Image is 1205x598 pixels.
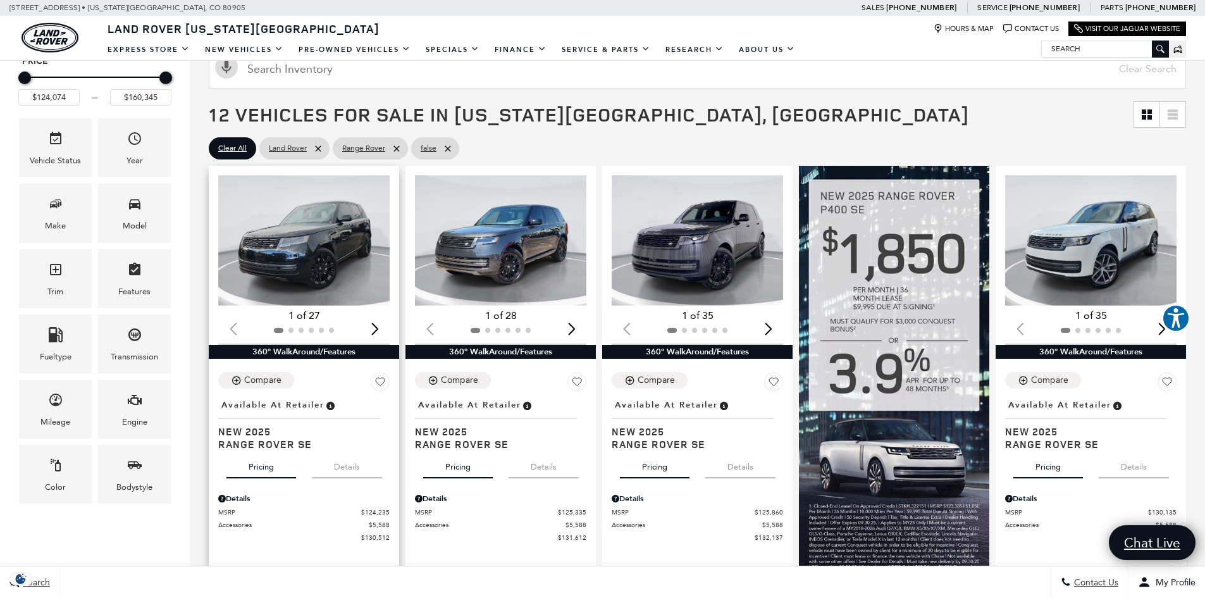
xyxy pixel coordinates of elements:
a: Specials [418,39,487,61]
div: Pricing Details - Range Rover SE [415,493,586,504]
a: [PHONE_NUMBER] [886,3,956,13]
a: EXPRESS STORE [100,39,197,61]
div: Compare [244,375,281,386]
span: $5,588 [369,520,390,530]
span: New 2025 [612,425,774,438]
a: Accessories $5,588 [1005,520,1177,530]
span: $131,612 [558,533,586,542]
div: Minimum Price [18,72,31,84]
span: Available at Retailer [1008,398,1111,412]
a: MSRP $125,335 [415,508,586,517]
a: Available at RetailerNew 2025Range Rover SE [218,396,390,451]
a: Accessories $5,588 [612,520,783,530]
span: Make [48,193,63,219]
span: Vehicle is in stock and ready for immediate delivery. Due to demand, availability is subject to c... [324,398,336,412]
div: Trim [47,285,63,299]
span: Available at Retailer [221,398,324,412]
img: Land Rover [22,23,78,53]
button: details tab [509,451,579,478]
a: [PHONE_NUMBER] [1125,3,1196,13]
button: pricing tab [423,451,493,478]
div: Model [123,219,147,233]
a: $132,137 [612,533,783,542]
span: $124,235 [361,508,390,517]
button: Compare Vehicle [415,372,491,389]
span: Vehicle [48,128,63,154]
h5: Price [22,56,168,67]
button: details tab [312,451,382,478]
a: [STREET_ADDRESS] • [US_STATE][GEOGRAPHIC_DATA], CO 80905 [9,3,245,12]
a: land-rover [22,23,78,53]
span: $5,588 [1156,520,1177,530]
svg: Click to toggle on voice search [215,56,238,78]
a: [PHONE_NUMBER] [1010,3,1080,13]
div: MileageMileage [19,380,92,439]
a: Accessories $5,588 [218,520,390,530]
span: $130,512 [361,533,390,542]
span: Color [48,454,63,480]
input: Search Inventory [209,49,1186,89]
span: Trim [48,259,63,285]
button: Open user profile menu [1128,566,1205,598]
a: Visit Our Jaguar Website [1074,24,1180,34]
div: Compare [441,375,478,386]
a: Contact Us [1003,24,1059,34]
div: Mileage [40,415,70,429]
span: $125,860 [755,508,783,517]
span: Sales [862,3,884,12]
a: Research [658,39,731,61]
span: Available at Retailer [615,398,718,412]
a: Finance [487,39,554,61]
span: MSRP [612,508,755,517]
div: Make [45,219,66,233]
div: Next slide [563,315,580,343]
div: Transmission [111,350,158,364]
button: details tab [705,451,776,478]
button: pricing tab [226,451,296,478]
div: FueltypeFueltype [19,315,92,373]
span: New 2025 [218,425,380,438]
a: Available at RetailerNew 2025Range Rover SE [612,396,783,451]
a: $130,512 [218,533,390,542]
input: Minimum [18,89,80,106]
span: Vehicle is in stock and ready for immediate delivery. Due to demand, availability is subject to c... [521,398,533,412]
a: Grid View [1134,102,1159,127]
div: 360° WalkAround/Features [405,345,596,359]
span: $5,588 [565,520,586,530]
span: New 2025 [1005,425,1167,438]
div: FeaturesFeatures [98,249,171,308]
span: Model [127,193,142,219]
span: $5,588 [762,520,783,530]
div: 1 / 2 [218,175,392,306]
input: Search [1042,41,1168,56]
span: Vehicle is in stock and ready for immediate delivery. Due to demand, availability is subject to c... [718,398,729,412]
div: Next slide [760,315,777,343]
div: 360° WalkAround/Features [209,345,399,359]
span: Vehicle is in stock and ready for immediate delivery. Due to demand, availability is subject to c... [1111,398,1123,412]
img: 2025 Land Rover Range Rover SE 1 [612,175,785,306]
div: MakeMake [19,184,92,242]
span: Bodystyle [127,454,142,480]
span: Engine [127,389,142,415]
span: Mileage [48,389,63,415]
button: Save Vehicle [371,372,390,396]
a: New Vehicles [197,39,291,61]
span: false [421,140,436,156]
span: MSRP [1005,508,1148,517]
div: Compare [1031,375,1068,386]
a: Chat Live [1109,525,1196,560]
div: Pricing Details - Range Rover SE [612,493,783,504]
span: Transmission [127,324,142,350]
div: Price [18,67,171,106]
button: Save Vehicle [567,372,586,396]
a: $136,412 [1005,533,1177,542]
a: Available at RetailerNew 2025Range Rover SE [415,396,586,451]
button: Save Vehicle [764,372,783,396]
span: Clear All [218,140,247,156]
a: About Us [731,39,803,61]
div: BodystyleBodystyle [98,445,171,504]
div: Engine [122,415,147,429]
div: 1 of 35 [612,309,783,323]
span: Accessories [218,520,369,530]
span: Parts [1101,3,1123,12]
